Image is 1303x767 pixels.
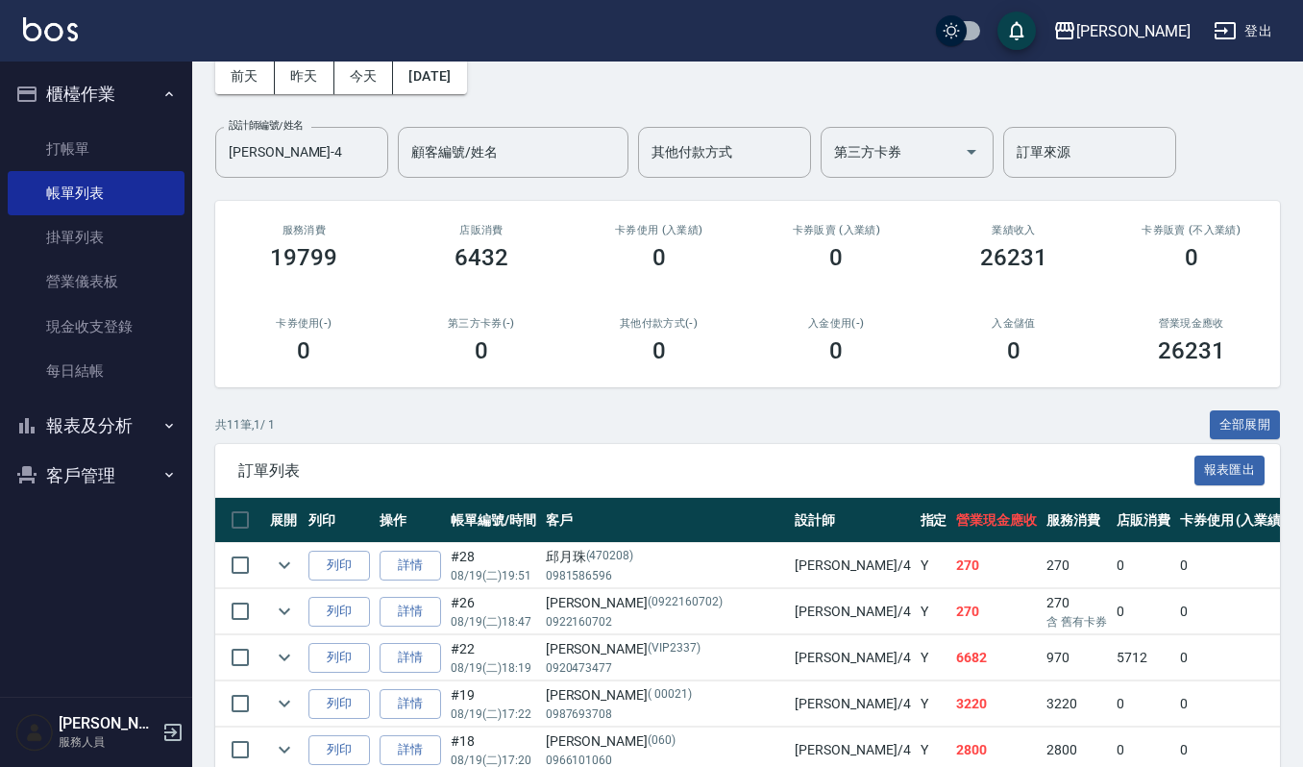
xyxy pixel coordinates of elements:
button: 報表匯出 [1194,456,1266,485]
h2: 其他付款方式(-) [593,317,725,330]
h3: 0 [652,244,666,271]
td: [PERSON_NAME] /4 [790,635,915,680]
p: 服務人員 [59,733,157,751]
th: 設計師 [790,498,915,543]
td: #22 [446,635,541,680]
a: 掛單列表 [8,215,184,260]
td: [PERSON_NAME] /4 [790,543,915,588]
button: save [997,12,1036,50]
a: 每日結帳 [8,349,184,393]
button: 列印 [308,689,370,719]
p: 0987693708 [546,705,786,723]
td: #28 [446,543,541,588]
img: Person [15,713,54,752]
td: 3220 [1042,681,1112,727]
h3: 0 [1007,337,1020,364]
h3: 服務消費 [238,224,370,236]
a: 詳情 [380,597,441,627]
label: 設計師編號/姓名 [229,118,304,133]
td: Y [916,681,952,727]
a: 詳情 [380,643,441,673]
td: [PERSON_NAME] /4 [790,681,915,727]
td: 0 [1112,681,1175,727]
p: 含 舊有卡券 [1046,613,1107,631]
a: 報表匯出 [1194,460,1266,479]
h2: 營業現金應收 [1125,317,1257,330]
div: [PERSON_NAME] [546,639,786,659]
p: ( 00021) [648,685,692,705]
div: [PERSON_NAME] [546,731,786,752]
p: 08/19 (二) 18:19 [451,659,536,677]
td: 6682 [951,635,1042,680]
button: 前天 [215,59,275,94]
td: 270 [951,589,1042,634]
button: Open [956,136,987,167]
button: expand row [270,689,299,718]
td: #19 [446,681,541,727]
button: 全部展開 [1210,410,1281,440]
h3: 26231 [980,244,1047,271]
h3: 0 [829,337,843,364]
h2: 卡券販賣 (入業績) [771,224,902,236]
p: 08/19 (二) 19:51 [451,567,536,584]
h2: 業績收入 [948,224,1080,236]
h3: 6432 [455,244,508,271]
div: 邱月珠 [546,547,786,567]
a: 現金收支登錄 [8,305,184,349]
th: 展開 [265,498,304,543]
td: 0 [1112,589,1175,634]
h2: 卡券販賣 (不入業績) [1125,224,1257,236]
td: 970 [1042,635,1112,680]
th: 店販消費 [1112,498,1175,543]
button: 櫃檯作業 [8,69,184,119]
td: 0 [1175,635,1291,680]
h3: 0 [1185,244,1198,271]
button: 今天 [334,59,394,94]
button: [PERSON_NAME] [1045,12,1198,51]
th: 指定 [916,498,952,543]
div: [PERSON_NAME] [1076,19,1191,43]
th: 帳單編號/時間 [446,498,541,543]
button: 列印 [308,597,370,627]
button: [DATE] [393,59,466,94]
p: 08/19 (二) 18:47 [451,613,536,631]
a: 帳單列表 [8,171,184,215]
th: 客戶 [541,498,791,543]
h3: 0 [652,337,666,364]
td: 0 [1175,681,1291,727]
td: 5712 [1112,635,1175,680]
h3: 26231 [1158,337,1225,364]
h2: 卡券使用(-) [238,317,370,330]
td: Y [916,635,952,680]
h5: [PERSON_NAME] [59,714,157,733]
td: 0 [1175,589,1291,634]
button: 列印 [308,643,370,673]
p: 共 11 筆, 1 / 1 [215,416,275,433]
th: 列印 [304,498,375,543]
a: 詳情 [380,735,441,765]
button: 報表及分析 [8,401,184,451]
button: 列印 [308,735,370,765]
img: Logo [23,17,78,41]
h3: 0 [475,337,488,364]
button: expand row [270,735,299,764]
p: 0920473477 [546,659,786,677]
button: expand row [270,597,299,626]
p: (VIP2337) [648,639,701,659]
p: (0922160702) [648,593,723,613]
td: Y [916,589,952,634]
p: 0922160702 [546,613,786,631]
th: 卡券使用 (入業績) [1175,498,1291,543]
td: 0 [1112,543,1175,588]
a: 詳情 [380,689,441,719]
button: 昨天 [275,59,334,94]
h2: 第三方卡券(-) [416,317,548,330]
h2: 入金儲值 [948,317,1080,330]
div: [PERSON_NAME] [546,685,786,705]
p: (060) [648,731,676,752]
button: expand row [270,643,299,672]
td: Y [916,543,952,588]
th: 服務消費 [1042,498,1112,543]
a: 打帳單 [8,127,184,171]
td: 270 [1042,543,1112,588]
